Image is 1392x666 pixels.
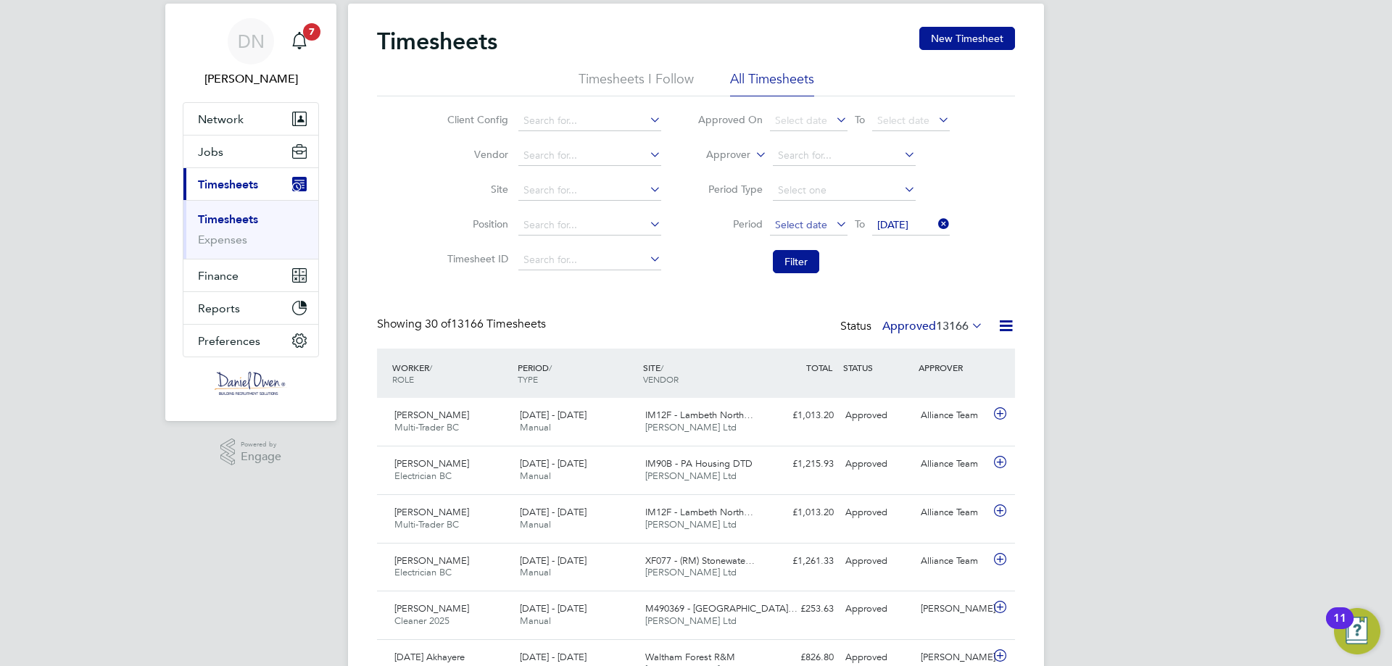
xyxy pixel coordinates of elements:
[394,566,452,578] span: Electrician BC
[840,501,915,525] div: Approved
[518,146,661,166] input: Search for...
[198,178,258,191] span: Timesheets
[198,334,260,348] span: Preferences
[639,354,765,392] div: SITE
[520,518,551,530] span: Manual
[775,218,827,231] span: Select date
[520,409,587,421] span: [DATE] - [DATE]
[394,470,452,482] span: Electrician BC
[643,373,679,385] span: VENDOR
[915,549,990,573] div: Alliance Team
[773,250,819,273] button: Filter
[840,549,915,573] div: Approved
[394,602,469,615] span: [PERSON_NAME]
[394,554,469,567] span: [PERSON_NAME]
[773,146,916,166] input: Search for...
[645,409,753,421] span: IM12F - Lambeth North…
[241,438,281,451] span: Powered by
[394,421,459,433] span: Multi-Trader BC
[520,615,551,627] span: Manual
[394,409,469,421] span: [PERSON_NAME]
[645,518,737,530] span: [PERSON_NAME] Ltd
[520,470,551,482] span: Manual
[579,70,694,96] li: Timesheets I Follow
[285,18,314,64] a: 7
[183,372,319,395] a: Go to home page
[840,404,915,428] div: Approved
[394,506,469,518] span: [PERSON_NAME]
[1334,608,1380,654] button: Open Resource Center, 11 new notifications
[1333,618,1346,637] div: 11
[645,554,755,567] span: XF077 - (RM) Stonewate…
[806,362,832,373] span: TOTAL
[443,148,508,161] label: Vendor
[518,373,538,385] span: TYPE
[840,597,915,621] div: Approved
[882,319,983,333] label: Approved
[425,317,451,331] span: 30 of
[392,373,414,385] span: ROLE
[183,168,318,200] button: Timesheets
[183,103,318,135] button: Network
[198,233,247,246] a: Expenses
[215,372,287,395] img: danielowen-logo-retina.png
[443,113,508,126] label: Client Config
[697,113,763,126] label: Approved On
[241,451,281,463] span: Engage
[764,452,840,476] div: £1,215.93
[238,32,265,51] span: DN
[394,615,449,627] span: Cleaner 2025
[198,112,244,126] span: Network
[520,457,587,470] span: [DATE] - [DATE]
[518,111,661,131] input: Search for...
[520,506,587,518] span: [DATE] - [DATE]
[645,470,737,482] span: [PERSON_NAME] Ltd
[877,114,929,127] span: Select date
[850,110,869,129] span: To
[518,215,661,236] input: Search for...
[645,651,735,663] span: Waltham Forest R&M
[520,651,587,663] span: [DATE] - [DATE]
[394,518,459,530] span: Multi-Trader BC
[443,183,508,196] label: Site
[697,183,763,196] label: Period Type
[198,301,240,315] span: Reports
[764,404,840,428] div: £1,013.20
[915,404,990,428] div: Alliance Team
[915,354,990,380] div: APPROVER
[165,4,336,421] nav: Main navigation
[645,615,737,627] span: [PERSON_NAME] Ltd
[198,145,223,159] span: Jobs
[645,457,753,470] span: IM90B - PA Housing DTD
[443,217,508,230] label: Position
[645,566,737,578] span: [PERSON_NAME] Ltd
[520,602,587,615] span: [DATE] - [DATE]
[775,114,827,127] span: Select date
[518,250,661,270] input: Search for...
[429,362,432,373] span: /
[183,292,318,324] button: Reports
[645,421,737,433] span: [PERSON_NAME] Ltd
[915,501,990,525] div: Alliance Team
[764,597,840,621] div: £253.63
[183,200,318,259] div: Timesheets
[919,27,1015,50] button: New Timesheet
[730,70,814,96] li: All Timesheets
[443,252,508,265] label: Timesheet ID
[520,566,551,578] span: Manual
[549,362,552,373] span: /
[220,438,282,466] a: Powered byEngage
[840,354,915,380] div: STATUS
[520,421,551,433] span: Manual
[773,180,916,201] input: Select one
[520,554,587,567] span: [DATE] - [DATE]
[936,319,969,333] span: 13166
[764,501,840,525] div: £1,013.20
[840,317,986,337] div: Status
[183,136,318,167] button: Jobs
[514,354,639,392] div: PERIOD
[198,212,258,226] a: Timesheets
[764,549,840,573] div: £1,261.33
[425,317,546,331] span: 13166 Timesheets
[377,27,497,56] h2: Timesheets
